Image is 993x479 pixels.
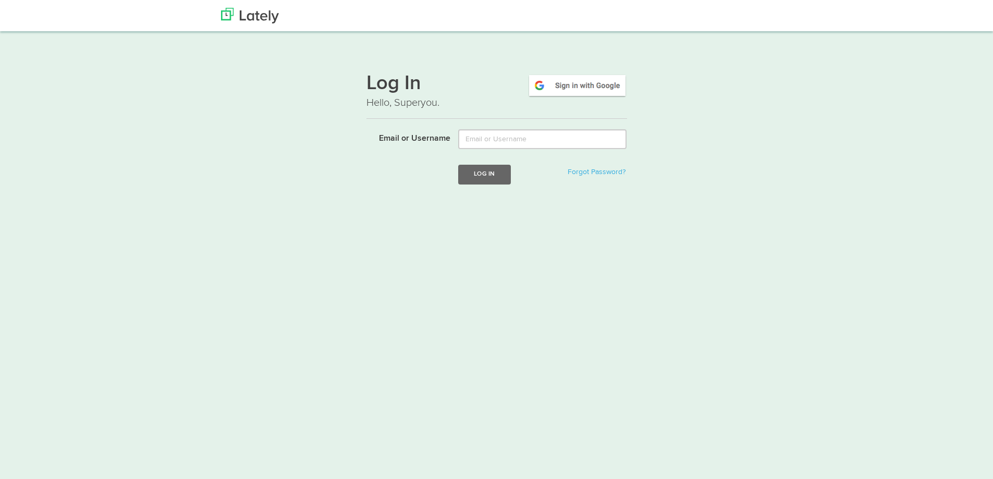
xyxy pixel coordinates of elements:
label: Email or Username [359,129,451,145]
button: Log In [458,165,510,184]
input: Email or Username [458,129,627,149]
img: google-signin.png [528,73,627,97]
img: Lately [221,8,279,23]
p: Hello, Superyou. [366,95,627,110]
h1: Log In [366,73,627,95]
a: Forgot Password? [568,168,626,176]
